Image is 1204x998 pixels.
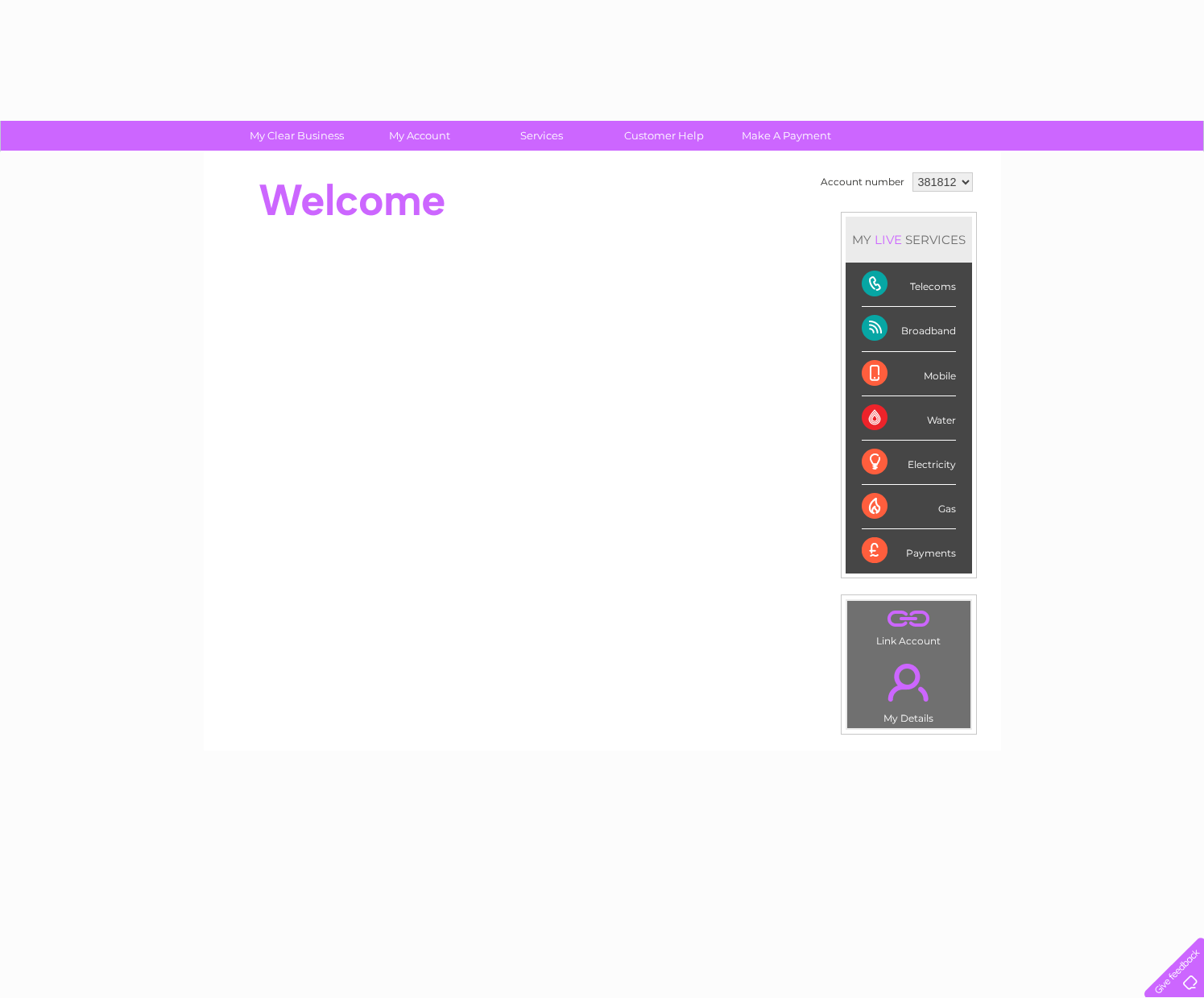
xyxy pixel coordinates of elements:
[851,654,966,710] a: .
[846,217,972,263] div: MY SERVICES
[846,650,971,729] td: My Details
[817,168,908,196] td: Account number
[353,121,486,151] a: My Account
[720,121,853,151] a: Make A Payment
[862,396,956,441] div: Water
[230,121,363,151] a: My Clear Business
[862,441,956,485] div: Electricity
[862,352,956,396] div: Mobile
[851,605,966,633] a: .
[862,485,956,529] div: Gas
[598,121,730,151] a: Customer Help
[871,232,905,247] div: LIVE
[846,600,971,651] td: Link Account
[475,121,608,151] a: Services
[862,263,956,307] div: Telecoms
[862,307,956,351] div: Broadband
[862,529,956,573] div: Payments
